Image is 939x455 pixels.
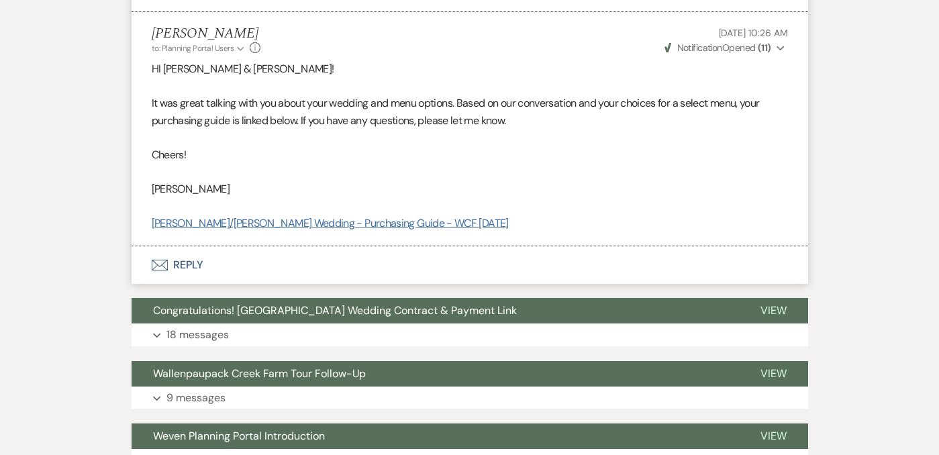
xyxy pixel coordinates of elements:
[739,298,808,323] button: View
[153,303,517,317] span: Congratulations! [GEOGRAPHIC_DATA] Wedding Contract & Payment Link
[152,43,234,54] span: to: Planning Portal Users
[152,60,788,78] p: HI [PERSON_NAME] & [PERSON_NAME]!
[153,429,325,443] span: Weven Planning Portal Introduction
[152,95,788,129] p: It was great talking with you about your wedding and menu options. Based on our conversation and ...
[132,387,808,409] button: 9 messages
[152,216,509,230] a: [PERSON_NAME]/[PERSON_NAME] Wedding - Purchasing Guide - WCF [DATE]
[132,361,739,387] button: Wallenpaupack Creek Farm Tour Follow-Up
[132,298,739,323] button: Congratulations! [GEOGRAPHIC_DATA] Wedding Contract & Payment Link
[152,181,788,198] p: [PERSON_NAME]
[132,423,739,449] button: Weven Planning Portal Introduction
[152,26,261,42] h5: [PERSON_NAME]
[152,146,788,164] p: Cheers!
[677,42,722,54] span: Notification
[152,42,247,54] button: to: Planning Portal Users
[760,366,787,381] span: View
[760,303,787,317] span: View
[664,42,771,54] span: Opened
[758,42,771,54] strong: ( 11 )
[166,326,229,344] p: 18 messages
[739,423,808,449] button: View
[132,246,808,284] button: Reply
[719,27,788,39] span: [DATE] 10:26 AM
[166,389,226,407] p: 9 messages
[739,361,808,387] button: View
[760,429,787,443] span: View
[153,366,366,381] span: Wallenpaupack Creek Farm Tour Follow-Up
[662,41,787,55] button: NotificationOpened (11)
[132,323,808,346] button: 18 messages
